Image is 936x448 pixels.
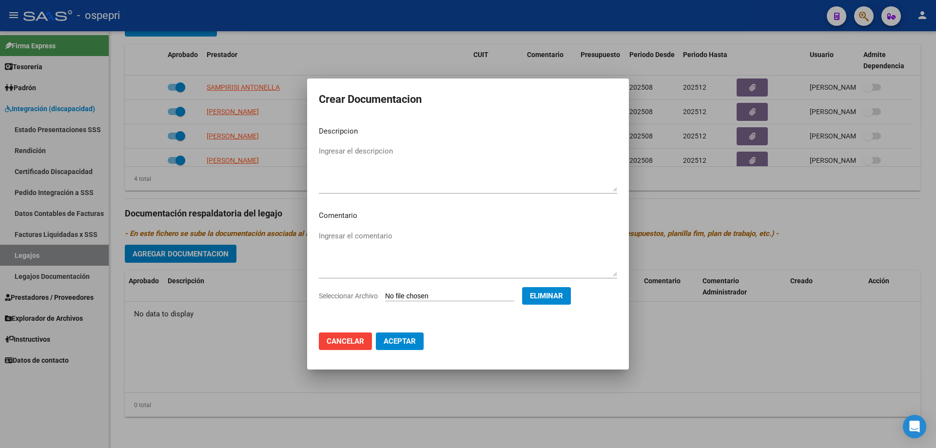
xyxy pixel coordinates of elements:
button: Cancelar [319,332,372,350]
button: Eliminar [522,287,571,305]
div: Open Intercom Messenger [903,415,926,438]
p: Descripcion [319,126,617,137]
span: Eliminar [530,292,563,300]
span: Seleccionar Archivo [319,292,378,300]
h2: Crear Documentacion [319,90,617,109]
span: Aceptar [384,337,416,346]
span: Cancelar [327,337,364,346]
p: Comentario [319,210,617,221]
button: Aceptar [376,332,424,350]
